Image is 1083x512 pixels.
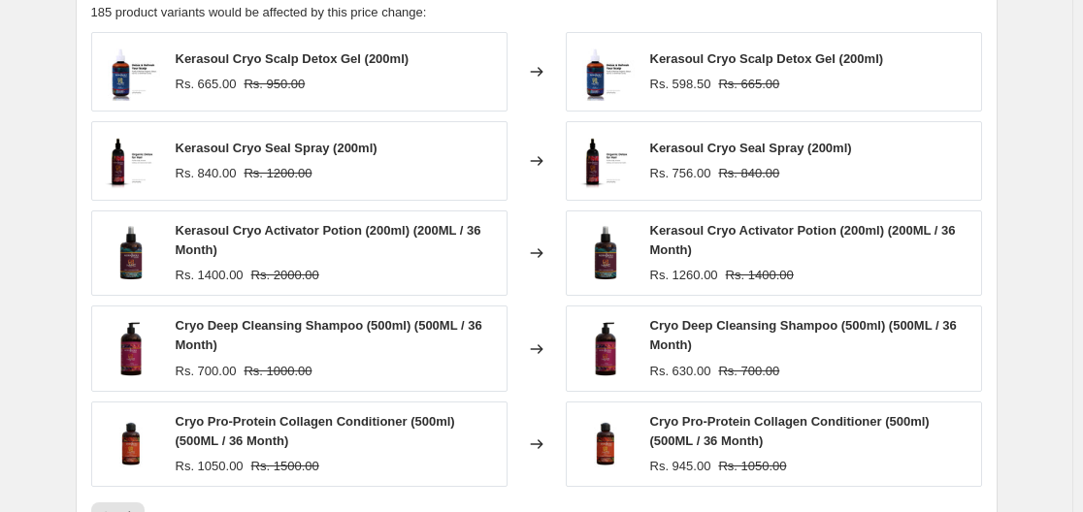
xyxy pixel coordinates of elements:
span: Kerasoul Cryo Scalp Detox Gel (200ml) [650,51,884,66]
strike: Rs. 700.00 [718,362,779,381]
strike: Rs. 2000.00 [251,266,319,285]
img: Untitled-4_80x.png [102,132,160,190]
div: Rs. 840.00 [176,164,237,183]
span: 185 product variants would be affected by this price change: [91,5,427,19]
div: Rs. 1400.00 [176,266,244,285]
img: cryo_activator_b8UMcDl_80x.png [102,224,160,282]
strike: Rs. 1200.00 [244,164,312,183]
img: Deep_cleasing_shampoo_Rx2BaUX_80x.png [576,320,635,378]
img: WhatsAppImage2024-11-27at7.20.04PM_80x.jpg [576,43,635,101]
div: Rs. 598.50 [650,75,711,94]
span: Kerasoul Cryo Scalp Detox Gel (200ml) [176,51,410,66]
img: cryo_activator_b8UMcDl_80x.png [576,224,635,282]
span: Cryo Pro-Protein Collagen Conditioner (500ml) (500ML / 36 Month) [176,414,455,448]
strike: Rs. 1400.00 [726,266,794,285]
span: Kerasoul Cryo Seal Spray (200ml) [176,141,377,155]
img: WhatsApp_Image_2022-02-19_at_3.05.01_PM_2_8sL4g8V_1_80x.jpg [102,415,160,473]
div: Rs. 700.00 [176,362,237,381]
span: Cryo Deep Cleansing Shampoo (500ml) (500ML / 36 Month) [176,318,482,352]
div: Rs. 665.00 [176,75,237,94]
span: Cryo Deep Cleansing Shampoo (500ml) (500ML / 36 Month) [650,318,957,352]
strike: Rs. 840.00 [718,164,779,183]
strike: Rs. 665.00 [718,75,779,94]
strike: Rs. 1000.00 [244,362,312,381]
img: Untitled-4_80x.png [576,132,635,190]
span: Cryo Pro-Protein Collagen Conditioner (500ml) (500ML / 36 Month) [650,414,930,448]
div: Rs. 1050.00 [176,457,244,476]
strike: Rs. 1050.00 [718,457,786,476]
div: Rs. 1260.00 [650,266,718,285]
div: Rs. 756.00 [650,164,711,183]
div: Rs. 945.00 [650,457,711,476]
span: Kerasoul Cryo Seal Spray (200ml) [650,141,852,155]
div: Rs. 630.00 [650,362,711,381]
span: Kerasoul Cryo Activator Potion (200ml) (200ML / 36 Month) [650,223,956,257]
strike: Rs. 1500.00 [251,457,319,476]
img: WhatsAppImage2024-11-27at7.20.04PM_80x.jpg [102,43,160,101]
strike: Rs. 950.00 [244,75,305,94]
span: Kerasoul Cryo Activator Potion (200ml) (200ML / 36 Month) [176,223,481,257]
img: Deep_cleasing_shampoo_Rx2BaUX_80x.png [102,320,160,378]
img: WhatsApp_Image_2022-02-19_at_3.05.01_PM_2_8sL4g8V_1_80x.jpg [576,415,635,473]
